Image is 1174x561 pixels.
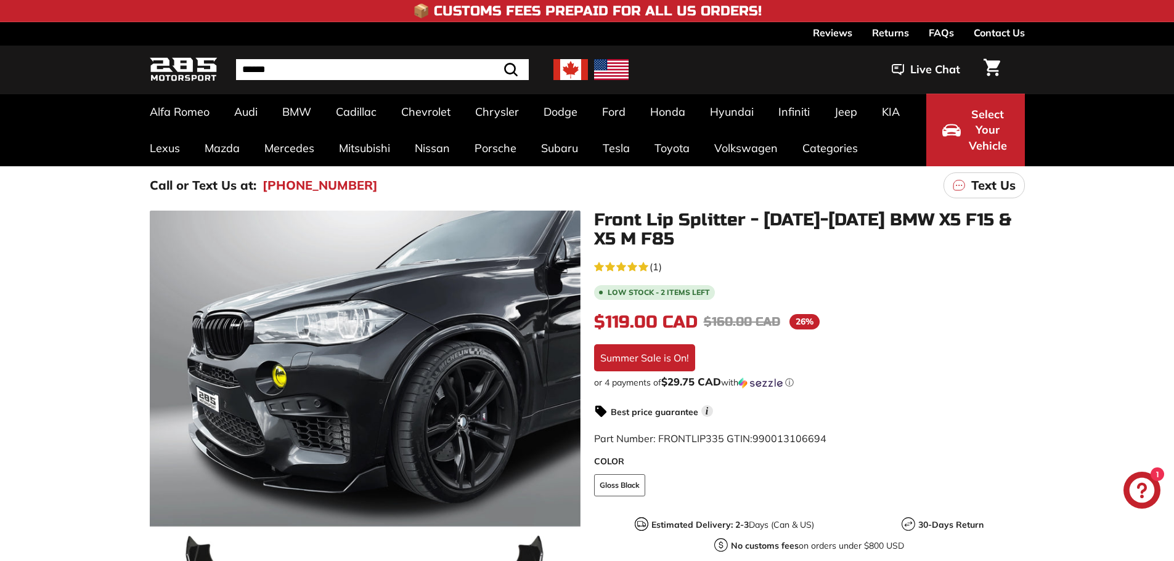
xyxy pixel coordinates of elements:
span: 26% [789,314,820,329]
a: BMW [270,94,324,130]
span: $119.00 CAD [594,312,698,333]
a: Ford [590,94,638,130]
span: Part Number: FRONTLIP335 GTIN: [594,432,826,445]
p: Days (Can & US) [651,519,814,531]
strong: Estimated Delivery: 2-3 [651,519,749,530]
input: Search [236,59,529,80]
strong: Best price guarantee [611,406,698,418]
a: Mazda [192,130,252,166]
a: Cart [976,49,1008,91]
span: $29.75 CAD [661,375,721,388]
a: Nissan [402,130,462,166]
a: Subaru [529,130,590,166]
a: Contact Us [974,22,1025,43]
a: FAQs [929,22,954,43]
span: Low stock - 2 items left [608,289,710,296]
a: Cadillac [324,94,389,130]
a: Categories [790,130,870,166]
span: i [701,405,713,417]
h4: 📦 Customs Fees Prepaid for All US Orders! [413,4,762,18]
a: Toyota [642,130,702,166]
a: Tesla [590,130,642,166]
a: Jeep [822,94,870,130]
a: Alfa Romeo [137,94,222,130]
a: Dodge [531,94,590,130]
button: Select Your Vehicle [926,94,1025,166]
h1: Front Lip Splitter - [DATE]-[DATE] BMW X5 F15 & X5 M F85 [594,211,1025,249]
a: 5.0 rating (1 votes) [594,258,1025,274]
a: Text Us [944,172,1025,198]
img: Logo_285_Motorsport_areodynamics_components [150,55,218,84]
a: Reviews [813,22,852,43]
span: $160.00 CAD [704,314,780,329]
a: Chrysler [463,94,531,130]
a: Audi [222,94,270,130]
span: (1) [650,259,662,274]
label: COLOR [594,455,1025,468]
p: Text Us [971,176,1016,195]
a: KIA [870,94,912,130]
span: Live Chat [910,62,960,78]
a: Mercedes [252,130,327,166]
p: Call or Text Us at: [150,176,256,195]
button: Live Chat [876,54,976,85]
inbox-online-store-chat: Shopify online store chat [1120,472,1164,512]
div: or 4 payments of with [594,376,1025,389]
a: Returns [872,22,909,43]
a: Volkswagen [702,130,790,166]
a: [PHONE_NUMBER] [263,176,378,195]
strong: No customs fees [731,540,799,551]
a: Porsche [462,130,529,166]
a: Lexus [137,130,192,166]
p: on orders under $800 USD [731,539,904,552]
div: Summer Sale is On! [594,344,695,371]
img: Sezzle [738,377,783,389]
a: Honda [638,94,698,130]
a: Hyundai [698,94,766,130]
div: or 4 payments of$29.75 CADwithSezzle Click to learn more about Sezzle [594,376,1025,389]
a: Mitsubishi [327,130,402,166]
span: 990013106694 [752,432,826,445]
a: Chevrolet [389,94,463,130]
span: Select Your Vehicle [967,107,1009,154]
a: Infiniti [766,94,822,130]
strong: 30-Days Return [918,519,984,530]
